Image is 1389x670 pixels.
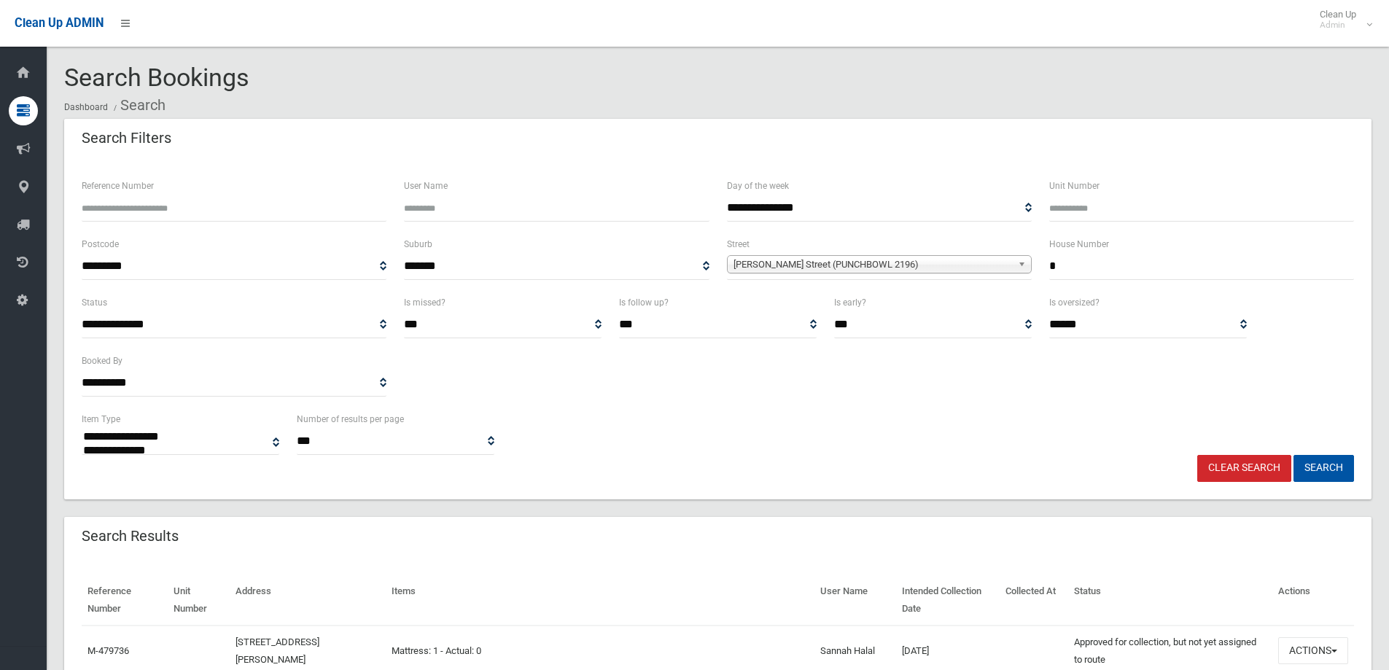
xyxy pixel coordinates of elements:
span: Clean Up ADMIN [15,16,104,30]
a: [STREET_ADDRESS][PERSON_NAME] [236,636,319,665]
label: Unit Number [1049,178,1100,194]
button: Actions [1278,637,1348,664]
a: Dashboard [64,102,108,112]
header: Search Results [64,522,196,550]
label: Number of results per page [297,411,404,427]
label: User Name [404,178,448,194]
label: House Number [1049,236,1109,252]
label: Is oversized? [1049,295,1100,311]
th: Items [386,575,814,626]
label: Reference Number [82,178,154,194]
label: Day of the week [727,178,789,194]
th: Status [1068,575,1272,626]
span: [PERSON_NAME] Street (PUNCHBOWL 2196) [734,256,1012,273]
li: Search [110,92,166,119]
label: Suburb [404,236,432,252]
label: Status [82,295,107,311]
th: Collected At [1000,575,1068,626]
th: Address [230,575,386,626]
label: Is early? [834,295,866,311]
th: Actions [1272,575,1354,626]
span: Clean Up [1312,9,1371,31]
label: Is follow up? [619,295,669,311]
a: M-479736 [87,645,129,656]
th: Intended Collection Date [896,575,1000,626]
header: Search Filters [64,124,189,152]
span: Search Bookings [64,63,249,92]
label: Booked By [82,353,122,369]
th: Reference Number [82,575,168,626]
label: Item Type [82,411,120,427]
th: Unit Number [168,575,229,626]
small: Admin [1320,20,1356,31]
label: Postcode [82,236,119,252]
a: Clear Search [1197,455,1291,482]
label: Is missed? [404,295,446,311]
button: Search [1293,455,1354,482]
th: User Name [814,575,896,626]
label: Street [727,236,750,252]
